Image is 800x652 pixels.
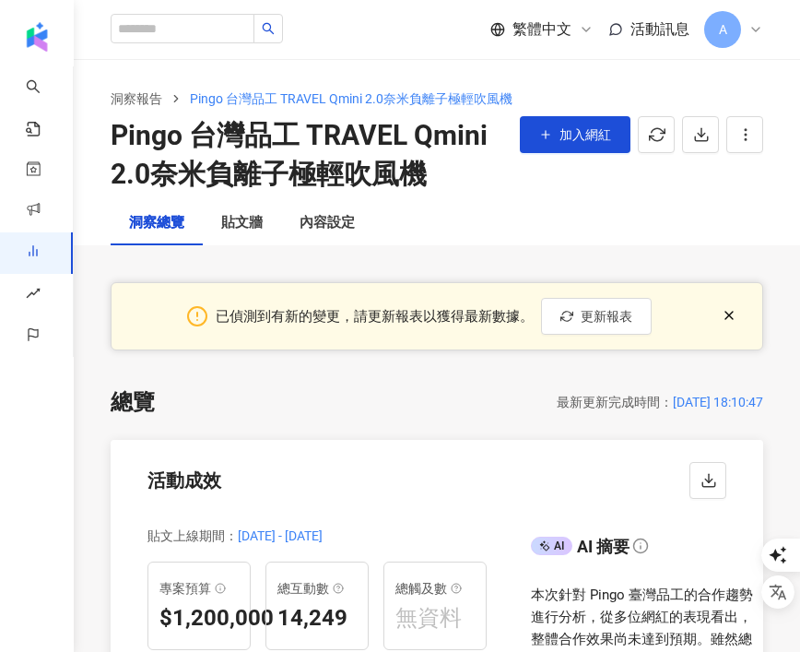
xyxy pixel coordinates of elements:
[719,19,727,40] span: A
[630,20,689,38] span: 活動訊息
[216,305,534,327] div: 已偵測到有新的變更，請更新報表以獲得最新數據。
[300,212,355,234] div: 內容設定
[159,603,239,634] div: $1,200,000
[262,22,275,35] span: search
[541,298,652,335] button: 更新報表
[531,532,764,569] div: AIAI 摘要
[277,603,357,634] div: 14,249
[147,525,238,547] div: 貼文上線期間 ：
[22,22,52,52] img: logo icon
[190,91,512,106] span: Pingo 台灣品工 TRAVEL Qmini 2.0奈米負離子極輕吹風機
[238,525,323,547] div: [DATE] - [DATE]
[673,391,763,413] div: [DATE] 18:10:47
[581,309,632,324] span: 更新報表
[512,19,571,40] span: 繁體中文
[221,212,263,234] div: 貼文牆
[577,535,629,558] div: AI 摘要
[277,577,357,599] div: 總互動數
[129,212,184,234] div: 洞察總覽
[395,577,475,599] div: 總觸及數
[159,577,239,599] div: 專案預算
[107,89,166,109] a: 洞察報告
[531,537,572,555] div: AI
[557,391,673,413] div: 最新更新完成時間 ：
[395,603,475,634] div: 無資料
[111,116,505,194] div: Pingo 台灣品工 TRAVEL Qmini 2.0奈米負離子極輕吹風機
[26,66,63,138] a: search
[26,275,41,316] span: rise
[520,116,630,153] button: 加入網紅
[111,387,155,419] div: 總覽
[147,468,221,493] div: 活動成效
[559,127,611,142] span: 加入網紅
